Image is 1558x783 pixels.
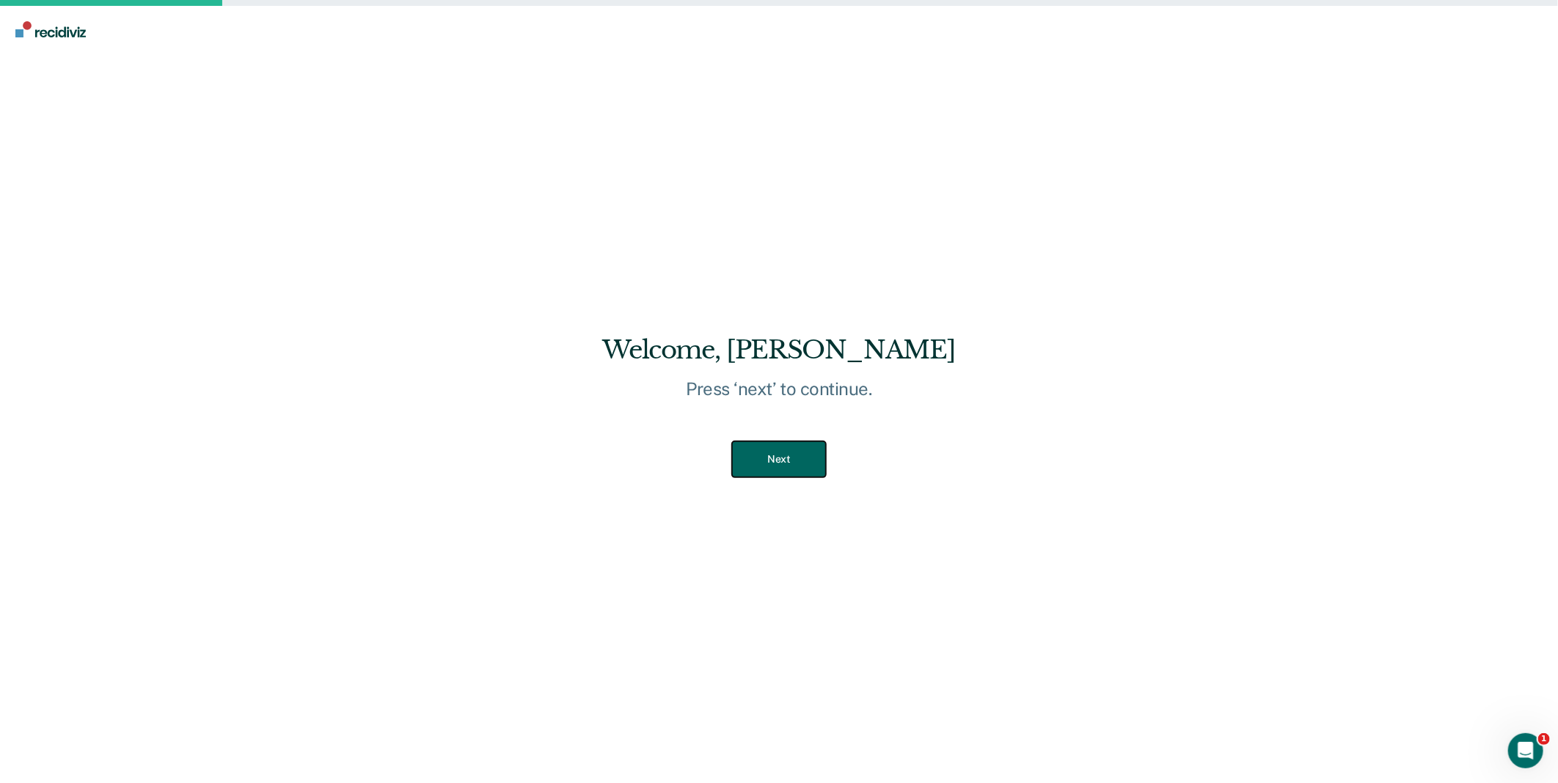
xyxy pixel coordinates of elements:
[732,441,825,477] button: Next
[15,21,86,37] img: Recidiviz
[12,6,89,53] a: Go to Recidiviz Home
[1508,733,1543,768] iframe: Intercom live chat
[602,335,955,365] h1: Welcome, [PERSON_NAME]
[1538,733,1550,745] span: 1
[602,377,955,400] p: Press ‘next’ to continue.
